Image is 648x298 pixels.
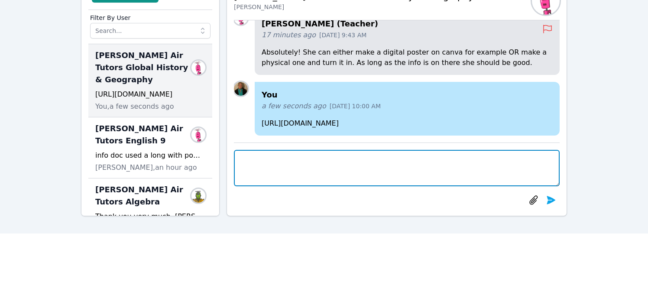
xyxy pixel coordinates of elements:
[262,30,316,40] span: 17 minutes ago
[95,89,205,100] div: [URL][DOMAIN_NAME]
[234,82,248,96] img: Amy Ayers
[95,150,205,161] div: info doc used a long with power point. directions--choose one value--on blank paper (not digital)...
[88,178,212,240] div: [PERSON_NAME] Air Tutors AlgebraJessica DuellThank you very much, [PERSON_NAME]!! Have a wonderfu...
[88,44,212,117] div: [PERSON_NAME] Air Tutors Global History & GeographyAvi Stark[URL][DOMAIN_NAME]You,a few seconds ago
[90,10,211,23] label: Filter By User
[191,128,205,142] img: Charlie Dickens
[262,101,326,111] span: a few seconds ago
[95,123,195,147] span: [PERSON_NAME] Air Tutors English 9
[95,162,197,173] span: [PERSON_NAME], an hour ago
[319,31,366,39] span: [DATE] 9:43 AM
[262,118,553,129] p: [URL][DOMAIN_NAME]
[88,117,212,178] div: [PERSON_NAME] Air Tutors English 9Charlie Dickensinfo doc used a long with power point. direction...
[95,49,195,86] span: [PERSON_NAME] Air Tutors Global History & Geography
[262,18,542,30] h4: [PERSON_NAME] (Teacher)
[95,184,195,208] span: [PERSON_NAME] Air Tutors Algebra
[262,89,553,101] h4: You
[95,101,174,112] span: You, a few seconds ago
[262,47,553,68] p: Absolutely! She can either make a digital poster on canva for example OR make a physical one and ...
[191,189,205,203] img: Jessica Duell
[330,102,381,110] span: [DATE] 10:00 AM
[234,3,473,11] div: [PERSON_NAME]
[90,23,211,39] input: Search...
[191,61,205,74] img: Avi Stark
[95,211,205,222] div: Thank you very much, [PERSON_NAME]!! Have a wonderful day!! - [PERSON_NAME]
